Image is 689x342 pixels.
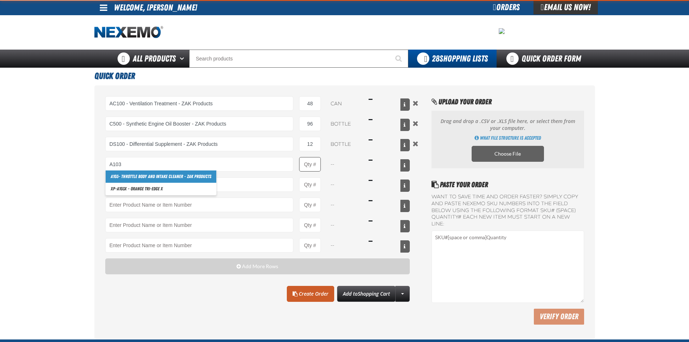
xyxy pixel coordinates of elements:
[400,220,410,232] button: View All Prices
[299,238,321,253] input: Product Quantity
[400,180,410,192] button: View All Prices
[189,50,408,68] input: Search
[94,71,135,81] span: Quick Order
[431,194,584,228] label: Want to save time and order faster? Simply copy and paste NEXEMO SKU numbers into the field below...
[499,28,505,34] img: 792e258ba9f2e0418e18c59e573ab877.png
[105,258,410,274] button: Add More Rows
[327,137,363,151] select: Unit
[299,96,321,111] input: Product Quantity
[105,137,294,151] input: Product
[117,186,124,191] strong: A103
[105,218,294,232] : Product
[432,54,439,64] strong: 28
[395,286,410,302] a: More Actions
[105,157,294,172] input: Product
[111,174,118,179] strong: A103
[133,52,176,65] span: All Products
[94,26,163,39] img: Nexemo logo
[400,98,410,111] button: View All Prices
[497,50,595,68] a: Quick Order Form
[408,50,497,68] button: You have 28 Shopping Lists. Open to view details
[299,218,321,232] input: Product Quantity
[287,286,334,302] a: Create Order
[475,135,541,142] a: Get Directions of how to import multiple products using an CSV, XLSX or ODS file. Opens a popup
[327,117,363,131] select: Unit
[299,177,321,192] input: Product Quantity
[177,50,189,68] button: Open All Products pages
[105,238,294,253] : Product
[299,198,321,212] input: Product Quantity
[390,50,408,68] button: Start Searching
[106,170,216,183] a: A103- Throttle Body and Intake Cleaner - ZAK Products
[299,157,321,172] input: Product Quantity
[400,119,410,131] button: View All Prices
[400,139,410,151] button: View All Prices
[94,26,163,39] a: Home
[400,240,410,253] button: View All Prices
[242,263,278,269] span: Add More Rows
[105,96,294,111] input: Product
[337,286,396,302] button: Add toShopping Cart
[343,290,390,297] span: Add to
[106,183,216,195] a: XP-A103X - Orange Tri-Edge X
[431,179,584,190] h2: Paste Your Order
[400,200,410,212] button: View All Prices
[105,198,294,212] : Product
[431,96,584,107] h2: Upload Your Order
[439,118,577,132] p: Drag and drop a .CSV or .XLS file here, or select them from your computer.
[411,99,420,107] button: Remove the current row
[299,117,321,131] input: Product Quantity
[411,119,420,127] button: Remove the current row
[400,159,410,172] button: View All Prices
[411,140,420,148] button: Remove the current row
[299,137,321,151] input: Product Quantity
[105,117,294,131] input: Product
[472,146,544,162] label: Choose CSV, XLSX or ODS file to import multiple products. Opens a popup
[432,54,488,64] span: Shopping Lists
[327,96,363,111] select: Unit
[358,290,390,297] span: Shopping Cart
